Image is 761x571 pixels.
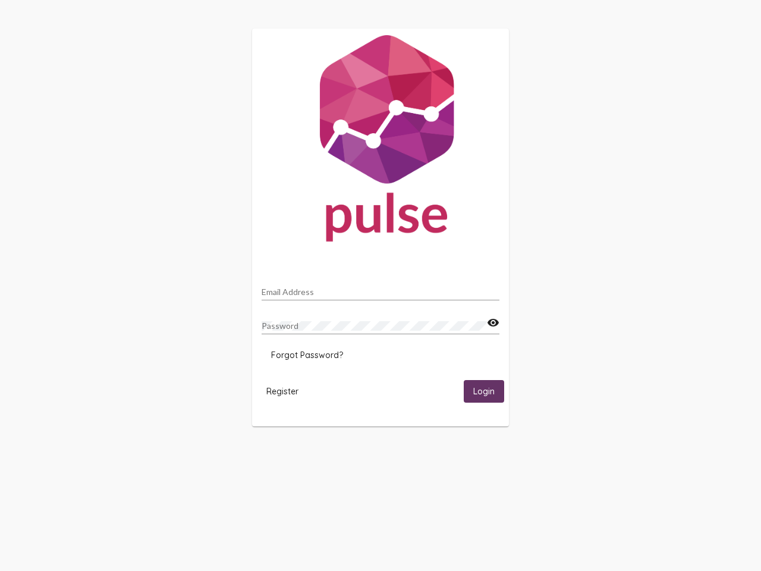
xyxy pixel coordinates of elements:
[257,380,308,402] button: Register
[262,344,353,366] button: Forgot Password?
[464,380,504,402] button: Login
[271,350,343,360] span: Forgot Password?
[487,316,499,330] mat-icon: visibility
[266,386,298,397] span: Register
[473,387,495,397] span: Login
[252,29,509,253] img: Pulse For Good Logo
